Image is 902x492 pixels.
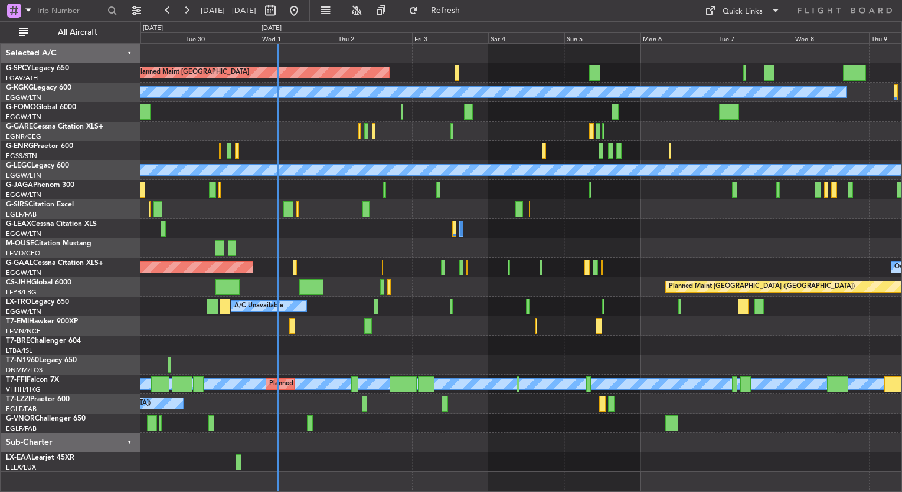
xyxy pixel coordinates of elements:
[6,201,74,208] a: G-SIRSCitation Excel
[262,24,282,34] div: [DATE]
[36,2,104,19] input: Trip Number
[6,182,33,189] span: G-JAGA
[6,84,34,91] span: G-KGKG
[6,337,30,345] span: T7-BRE
[717,32,793,43] div: Tue 7
[184,32,260,43] div: Tue 30
[6,288,37,297] a: LFPB/LBG
[6,357,77,364] a: T7-N1960Legacy 650
[201,5,256,16] span: [DATE] - [DATE]
[6,123,33,130] span: G-GARE
[6,357,39,364] span: T7-N1960
[6,162,31,169] span: G-LEGC
[6,279,71,286] a: CS-JHHGlobal 6000
[564,32,640,43] div: Sun 5
[269,375,455,393] div: Planned Maint [GEOGRAPHIC_DATA] ([GEOGRAPHIC_DATA])
[6,104,76,111] a: G-FOMOGlobal 6000
[6,327,41,336] a: LFMN/NCE
[6,318,29,325] span: T7-EMI
[6,93,41,102] a: EGGW/LTN
[6,260,33,267] span: G-GAAL
[13,23,128,42] button: All Aircraft
[6,299,69,306] a: LX-TROLegacy 650
[234,297,283,315] div: A/C Unavailable
[6,240,91,247] a: M-OUSECitation Mustang
[6,396,30,403] span: T7-LZZI
[669,278,855,296] div: Planned Maint [GEOGRAPHIC_DATA] ([GEOGRAPHIC_DATA])
[6,454,31,461] span: LX-EAA
[6,337,81,345] a: T7-BREChallenger 604
[6,268,41,277] a: EGGW/LTN
[699,1,786,20] button: Quick Links
[640,32,717,43] div: Mon 6
[260,32,336,43] div: Wed 1
[6,152,37,160] a: EGSS/STN
[6,229,41,238] a: EGGW/LTN
[6,376,27,383] span: T7-FFI
[6,260,103,267] a: G-GAALCessna Citation XLS+
[6,162,69,169] a: G-LEGCLegacy 600
[6,376,59,383] a: T7-FFIFalcon 7X
[108,32,184,43] div: Mon 29
[6,463,36,472] a: ELLX/LUX
[403,1,474,20] button: Refresh
[6,201,28,208] span: G-SIRS
[6,65,69,72] a: G-SPCYLegacy 650
[421,6,470,15] span: Refresh
[31,28,125,37] span: All Aircraft
[6,415,86,422] a: G-VNORChallenger 650
[6,143,73,150] a: G-ENRGPraetor 600
[336,32,412,43] div: Thu 2
[412,32,488,43] div: Fri 3
[6,171,41,180] a: EGGW/LTN
[6,385,41,394] a: VHHH/HKG
[6,74,38,83] a: LGAV/ATH
[6,221,97,228] a: G-LEAXCessna Citation XLS
[6,366,43,375] a: DNMM/LOS
[6,424,37,433] a: EGLF/FAB
[6,307,41,316] a: EGGW/LTN
[6,104,36,111] span: G-FOMO
[6,143,34,150] span: G-ENRG
[6,182,74,189] a: G-JAGAPhenom 300
[6,454,74,461] a: LX-EAALearjet 45XR
[143,24,163,34] div: [DATE]
[6,318,78,325] a: T7-EMIHawker 900XP
[6,191,41,199] a: EGGW/LTN
[6,210,37,219] a: EGLF/FAB
[6,396,70,403] a: T7-LZZIPraetor 600
[6,299,31,306] span: LX-TRO
[6,405,37,414] a: EGLF/FAB
[6,249,40,258] a: LFMD/CEQ
[136,64,249,81] div: Planned Maint [GEOGRAPHIC_DATA]
[488,32,564,43] div: Sat 4
[6,221,31,228] span: G-LEAX
[6,113,41,122] a: EGGW/LTN
[6,65,31,72] span: G-SPCY
[723,6,763,18] div: Quick Links
[6,123,103,130] a: G-GARECessna Citation XLS+
[6,346,32,355] a: LTBA/ISL
[6,415,35,422] span: G-VNOR
[6,132,41,141] a: EGNR/CEG
[6,240,34,247] span: M-OUSE
[793,32,869,43] div: Wed 8
[6,84,71,91] a: G-KGKGLegacy 600
[6,279,31,286] span: CS-JHH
